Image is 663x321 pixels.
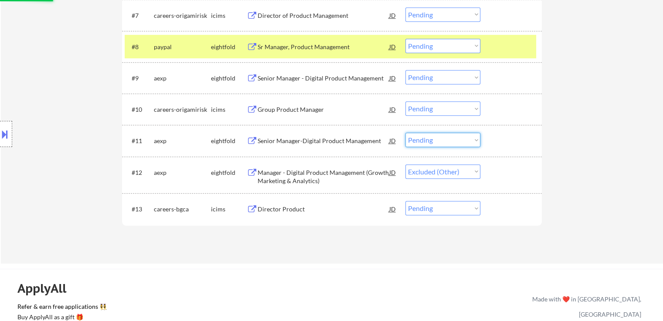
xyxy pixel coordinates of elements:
div: Sr Manager, Product Management [258,43,389,51]
div: JD [388,70,397,86]
div: #7 [132,11,147,20]
div: careers-origamirisk [154,11,211,20]
div: Director Product [258,205,389,214]
div: JD [388,201,397,217]
div: JD [388,133,397,148]
div: ApplyAll [17,281,76,296]
div: #8 [132,43,147,51]
div: icims [211,205,247,214]
div: JD [388,101,397,117]
div: Director of Product Management [258,11,389,20]
div: eightfold [211,168,247,177]
div: JD [388,7,397,23]
div: Senior Manager - Digital Product Management [258,74,389,83]
div: JD [388,164,397,180]
div: aexp [154,168,211,177]
div: paypal [154,43,211,51]
a: Refer & earn free applications 👯‍♀️ [17,304,350,313]
div: icims [211,105,247,114]
div: eightfold [211,137,247,145]
div: Buy ApplyAll as a gift 🎁 [17,314,105,320]
div: careers-origamirisk [154,105,211,114]
div: eightfold [211,43,247,51]
div: careers-bgca [154,205,211,214]
div: Group Product Manager [258,105,389,114]
div: eightfold [211,74,247,83]
div: Manager - Digital Product Management (Growth Marketing & Analytics) [258,168,389,185]
div: JD [388,39,397,54]
div: aexp [154,137,211,145]
div: icims [211,11,247,20]
div: Senior Manager-Digital Product Management [258,137,389,145]
div: aexp [154,74,211,83]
